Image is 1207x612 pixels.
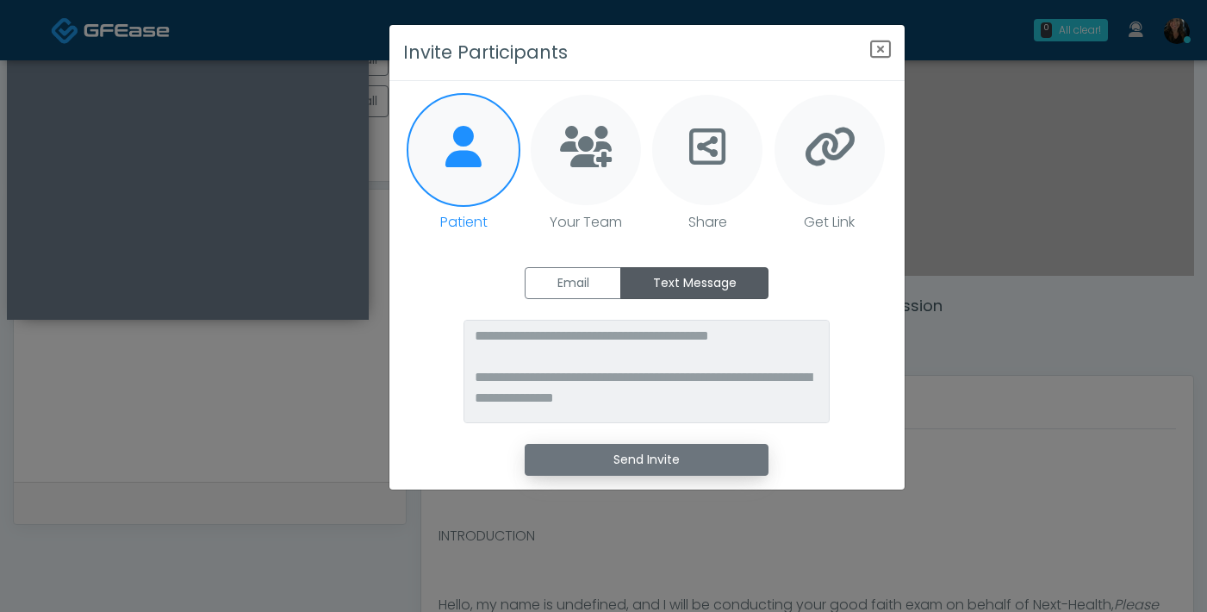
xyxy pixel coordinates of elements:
p: Patient [440,212,488,233]
p: Get Link [804,212,855,233]
label: Email [525,267,621,299]
h3: Invite Participants [403,39,568,66]
label: Text Message [620,267,768,299]
p: Share [688,212,727,233]
button: Send Invite [525,444,768,476]
button: Close [856,25,905,74]
button: Open LiveChat chat widget [14,7,65,59]
p: Your Team [550,212,622,233]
